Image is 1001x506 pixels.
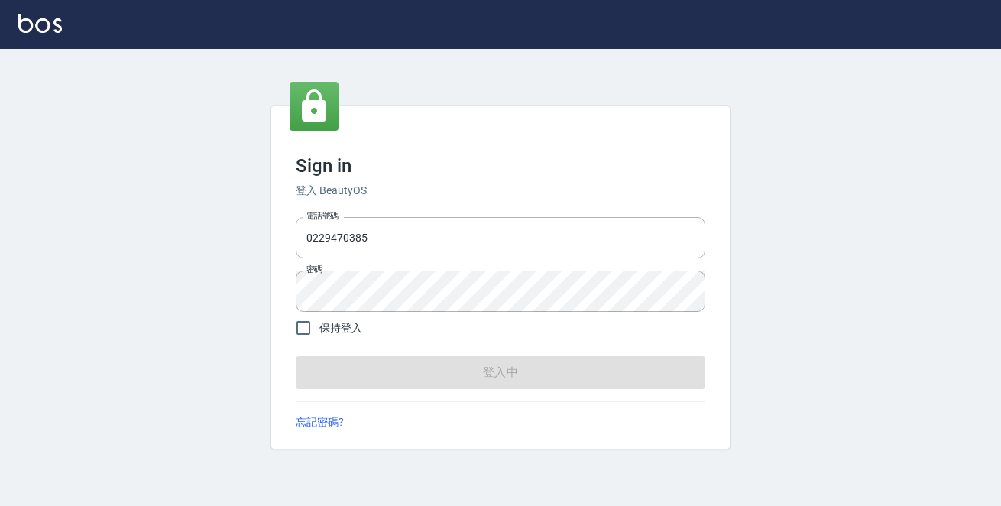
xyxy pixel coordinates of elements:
[296,155,705,177] h3: Sign in
[306,264,322,275] label: 密碼
[306,210,339,222] label: 電話號碼
[296,414,344,430] a: 忘記密碼?
[319,320,362,336] span: 保持登入
[296,183,705,199] h6: 登入 BeautyOS
[18,14,62,33] img: Logo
